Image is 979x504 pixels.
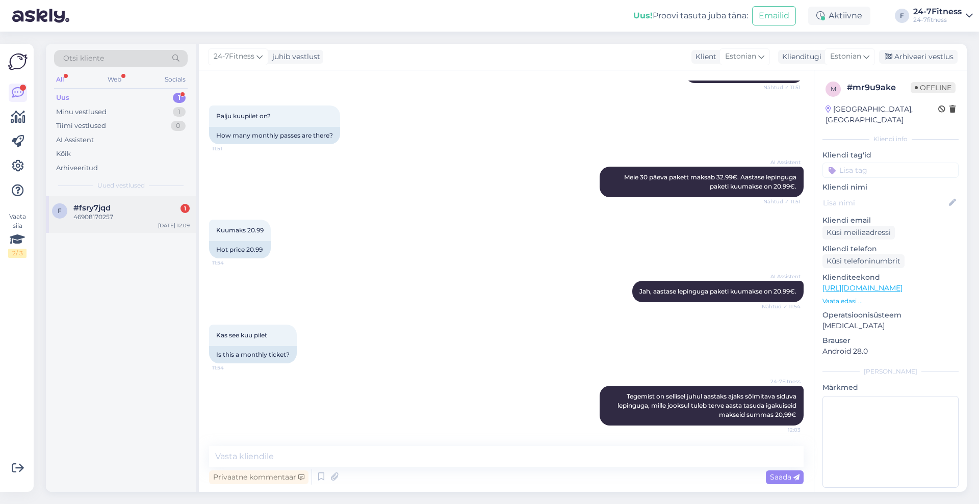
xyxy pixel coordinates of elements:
[216,331,267,339] span: Kas see kuu pilet
[617,392,798,418] span: Tegemist on sellisel juhul aastaks ajaks sõlmitava siduva lepinguga, mille jooksul tuleb terve aa...
[822,283,903,293] a: [URL][DOMAIN_NAME]
[212,364,250,372] span: 11:54
[691,51,716,62] div: Klient
[823,197,947,208] input: Lisa nimi
[54,73,66,86] div: All
[173,107,186,117] div: 1
[163,73,188,86] div: Socials
[762,198,801,205] span: Nähtud ✓ 11:51
[822,335,959,346] p: Brauser
[209,470,308,484] div: Privaatne kommentaar
[212,259,250,267] span: 11:54
[913,8,962,16] div: 24-7Fitness
[56,107,107,117] div: Minu vestlused
[173,93,186,103] div: 1
[56,121,106,131] div: Tiimi vestlused
[826,104,938,125] div: [GEOGRAPHIC_DATA], [GEOGRAPHIC_DATA]
[212,145,250,152] span: 11:51
[268,51,320,62] div: juhib vestlust
[808,7,870,25] div: Aktiivne
[8,212,27,258] div: Vaata siia
[58,207,62,215] span: f
[56,149,71,159] div: Kõik
[214,51,254,62] span: 24-7Fitness
[209,127,340,144] div: How many monthly passes are there?
[822,182,959,193] p: Kliendi nimi
[778,51,821,62] div: Klienditugi
[822,346,959,357] p: Android 28.0
[762,303,801,310] span: Nähtud ✓ 11:54
[97,181,145,190] span: Uued vestlused
[762,273,801,280] span: AI Assistent
[822,150,959,161] p: Kliendi tag'id
[762,426,801,434] span: 12:03
[822,215,959,226] p: Kliendi email
[181,204,190,213] div: 1
[56,163,98,173] div: Arhiveeritud
[822,135,959,144] div: Kliendi info
[633,10,748,22] div: Proovi tasuta juba täna:
[822,254,905,268] div: Küsi telefoninumbrit
[209,346,297,363] div: Is this a monthly ticket?
[56,135,94,145] div: AI Assistent
[106,73,123,86] div: Web
[73,203,111,213] span: #fsry7jqd
[847,82,911,94] div: # mr9u9ake
[624,173,798,190] span: Meie 30 päeva pakett maksab 32.99€. Aastase lepinguga paketi kuumakse on 20.99€.
[913,8,973,24] a: 24-7Fitness24-7fitness
[822,382,959,393] p: Märkmed
[895,9,909,23] div: F
[158,222,190,229] div: [DATE] 12:09
[762,84,801,91] span: Nähtud ✓ 11:51
[63,53,104,64] span: Otsi kliente
[762,158,801,166] span: AI Assistent
[822,310,959,321] p: Operatsioonisüsteem
[56,93,69,103] div: Uus
[171,121,186,131] div: 0
[831,85,836,93] span: m
[209,241,271,258] div: Hot price 20.99
[216,112,271,120] span: Palju kuupilet on?
[216,226,264,234] span: Kuumaks 20.99
[822,163,959,178] input: Lisa tag
[633,11,653,20] b: Uus!
[639,287,796,295] span: Jah, aastase lepinguga paketi kuumakse on 20.99€.
[8,52,28,71] img: Askly Logo
[822,244,959,254] p: Kliendi telefon
[752,6,796,25] button: Emailid
[822,321,959,331] p: [MEDICAL_DATA]
[8,249,27,258] div: 2 / 3
[822,272,959,283] p: Klienditeekond
[770,472,800,482] span: Saada
[913,16,962,24] div: 24-7fitness
[822,367,959,376] div: [PERSON_NAME]
[822,226,895,240] div: Küsi meiliaadressi
[725,51,756,62] span: Estonian
[911,82,956,93] span: Offline
[762,378,801,385] span: 24-7Fitness
[73,213,190,222] div: 46908170257
[879,50,958,64] div: Arhiveeri vestlus
[822,297,959,306] p: Vaata edasi ...
[830,51,861,62] span: Estonian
